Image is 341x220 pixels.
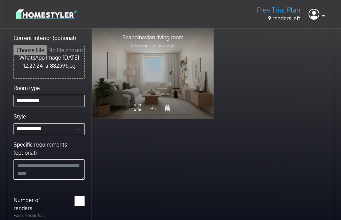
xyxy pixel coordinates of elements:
p: 9 renders left [257,14,300,22]
label: Number of renders [9,196,49,212]
label: Specific requirements (optional) [14,140,85,157]
p: Scandinavian living room [122,33,184,41]
label: Room type [14,84,40,92]
h5: Free Trial Plan [257,6,300,14]
img: logo-3de290ba35641baa71223ecac5eacb59cb85b4c7fdf211dc9aaecaaee71ea2f8.svg [16,8,77,20]
label: Style [14,112,26,120]
label: Current interior (optional) [14,34,76,42]
p: less than a minute ago [122,43,184,49]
